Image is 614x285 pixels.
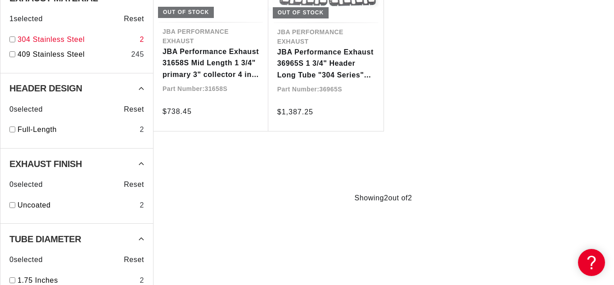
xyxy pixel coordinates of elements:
span: 0 selected [9,104,43,115]
a: JBA Performance Exhaust 36965S 1 3/4" Header Long Tube "304 Series" Stainless Steel 08-2020 Chall... [277,46,375,81]
span: Reset [124,254,144,266]
div: 2 [140,34,144,45]
span: Reset [124,179,144,190]
a: 304 Stainless Steel [18,34,136,45]
span: Reset [124,104,144,115]
span: Tube Diameter [9,235,81,244]
span: 0 selected [9,254,43,266]
a: Uncoated [18,199,136,211]
span: Exhaust Finish [9,159,82,168]
a: 409 Stainless Steel [18,49,127,60]
span: Header Design [9,84,82,93]
div: 2 [140,124,144,136]
span: 1 selected [9,13,43,25]
span: Reset [124,13,144,25]
div: 245 [131,49,144,60]
span: 0 selected [9,179,43,190]
a: Full-Length [18,124,136,136]
a: JBA Performance Exhaust 31658S Mid Length 1 3/4" primary 3" collector 4 into 1 design polished 30... [163,46,259,81]
div: 2 [140,199,144,211]
span: Showing 2 out of 2 [354,192,412,204]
